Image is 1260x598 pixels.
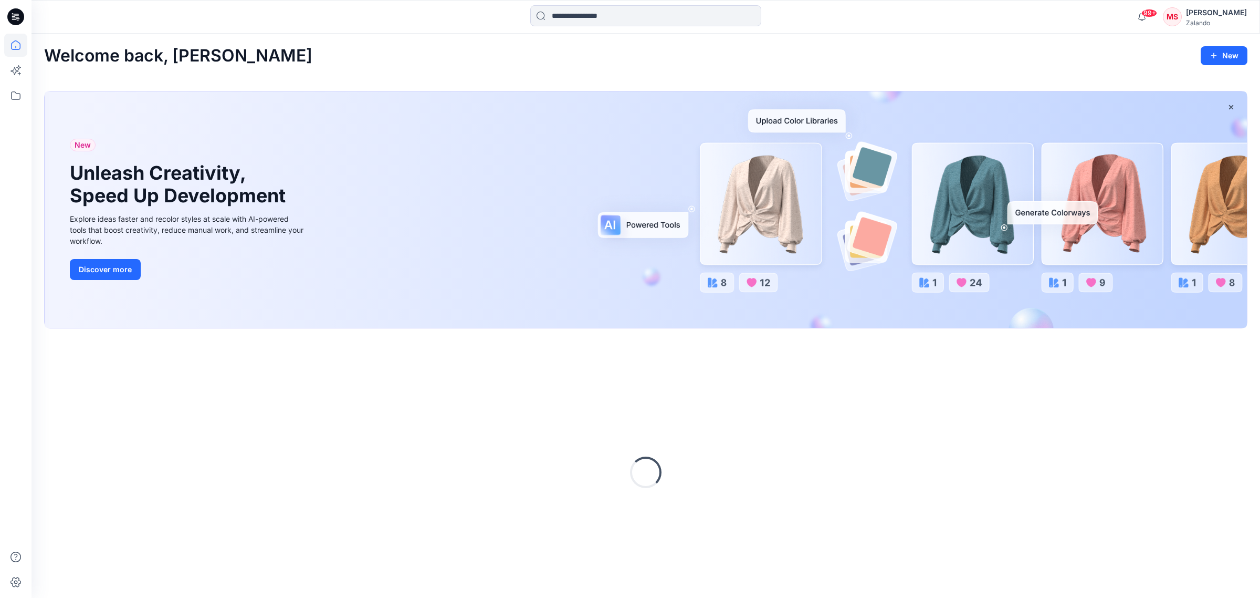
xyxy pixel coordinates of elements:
[1186,19,1247,27] div: Zalando
[70,162,290,207] h1: Unleash Creativity, Speed Up Development
[75,139,91,151] span: New
[1163,7,1182,26] div: MS
[70,213,306,246] div: Explore ideas faster and recolor styles at scale with AI-powered tools that boost creativity, red...
[70,259,306,280] a: Discover more
[70,259,141,280] button: Discover more
[1186,6,1247,19] div: [PERSON_NAME]
[1201,46,1247,65] button: New
[1141,9,1157,17] span: 99+
[44,46,312,66] h2: Welcome back, [PERSON_NAME]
